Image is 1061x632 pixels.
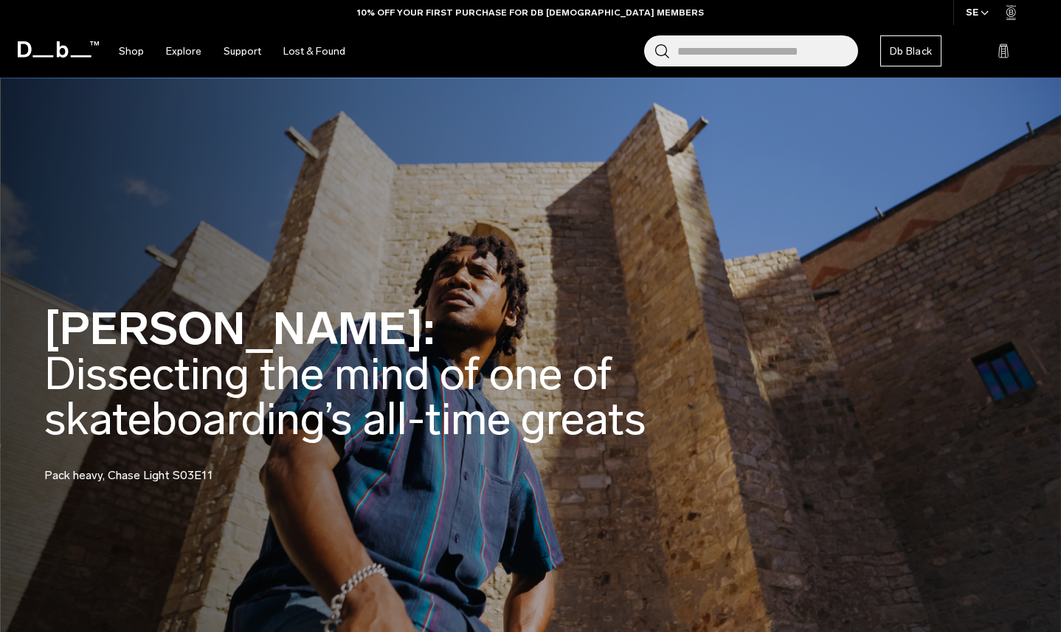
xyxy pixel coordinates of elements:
a: Shop [119,25,144,78]
nav: Main Navigation [108,25,356,78]
a: Lost & Found [283,25,345,78]
h2: [PERSON_NAME]: [44,306,708,442]
a: Support [224,25,261,78]
p: Pack heavy, Chase Light S03E11 [44,449,398,484]
a: Explore [166,25,201,78]
a: 10% OFF YOUR FIRST PURCHASE FOR DB [DEMOGRAPHIC_DATA] MEMBERS [357,6,704,19]
a: Db Black [880,35,941,66]
span: Dissecting the mind of one of skateboarding’s all-time greats [44,347,646,446]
